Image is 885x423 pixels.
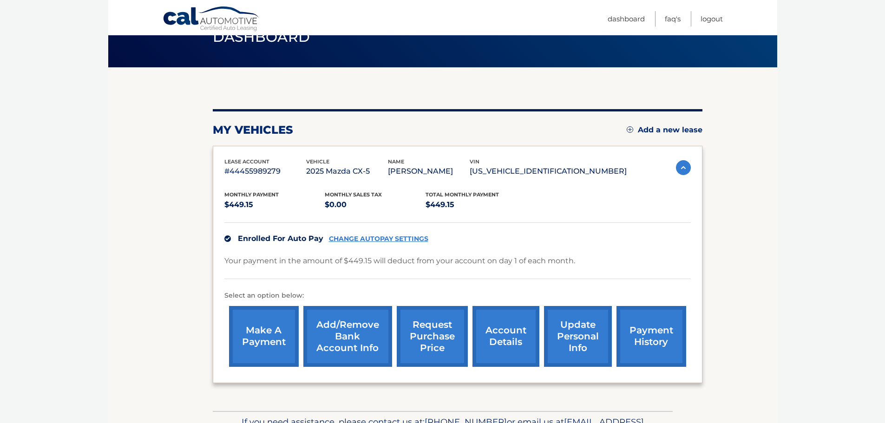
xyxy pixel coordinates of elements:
[470,165,627,178] p: [US_VEHICLE_IDENTIFICATION_NUMBER]
[397,306,468,367] a: request purchase price
[224,290,691,301] p: Select an option below:
[544,306,612,367] a: update personal info
[213,123,293,137] h2: my vehicles
[676,160,691,175] img: accordion-active.svg
[213,28,310,46] span: Dashboard
[608,11,645,26] a: Dashboard
[470,158,479,165] span: vin
[329,235,428,243] a: CHANGE AUTOPAY SETTINGS
[224,191,279,198] span: Monthly Payment
[325,191,382,198] span: Monthly sales Tax
[163,6,260,33] a: Cal Automotive
[224,235,231,242] img: check.svg
[627,126,633,133] img: add.svg
[224,165,306,178] p: #44455989279
[472,306,539,367] a: account details
[224,158,269,165] span: lease account
[388,158,404,165] span: name
[627,125,702,135] a: Add a new lease
[701,11,723,26] a: Logout
[224,198,325,211] p: $449.15
[388,165,470,178] p: [PERSON_NAME]
[224,254,575,267] p: Your payment in the amount of $449.15 will deduct from your account on day 1 of each month.
[426,198,526,211] p: $449.15
[238,234,323,243] span: Enrolled For Auto Pay
[426,191,499,198] span: Total Monthly Payment
[303,306,392,367] a: Add/Remove bank account info
[616,306,686,367] a: payment history
[306,158,329,165] span: vehicle
[665,11,681,26] a: FAQ's
[229,306,299,367] a: make a payment
[325,198,426,211] p: $0.00
[306,165,388,178] p: 2025 Mazda CX-5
